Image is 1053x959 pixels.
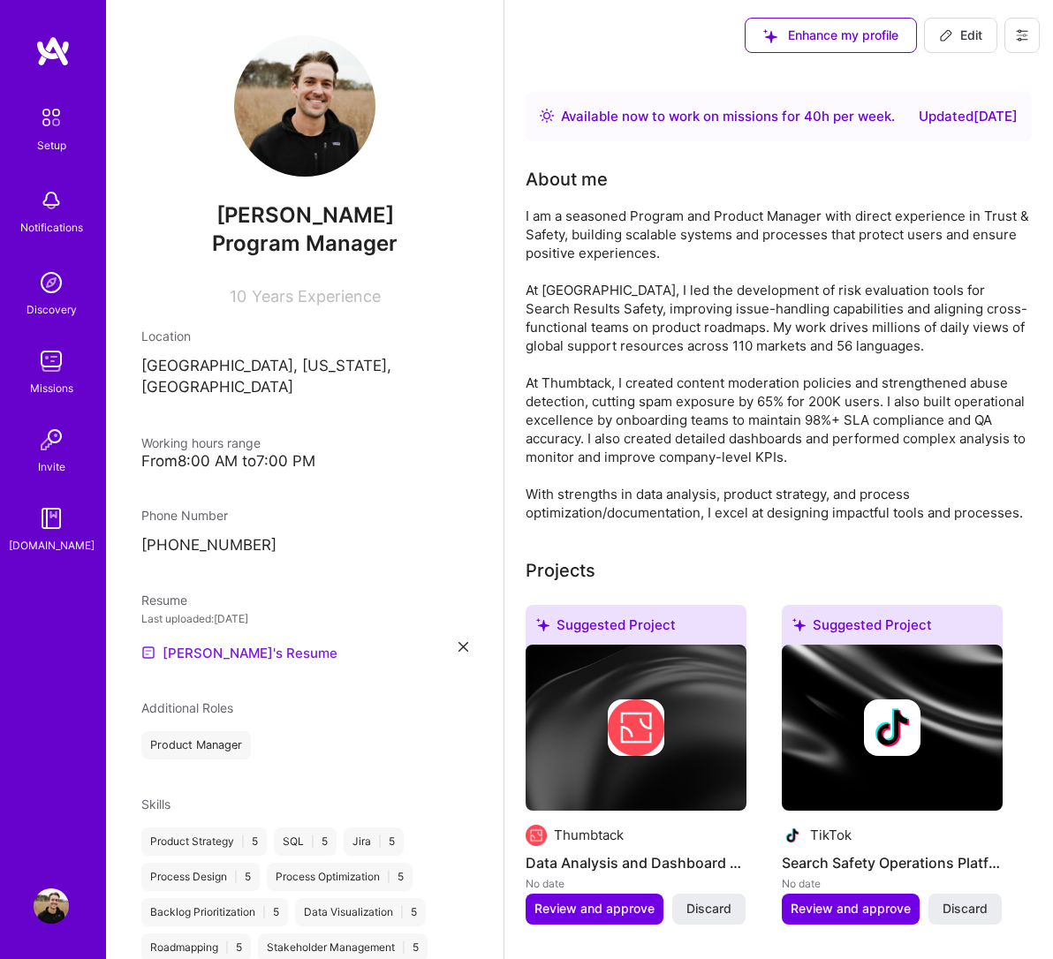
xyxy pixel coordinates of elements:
[141,797,170,812] span: Skills
[400,905,404,919] span: |
[141,731,251,759] div: Product Manager
[225,940,229,955] span: |
[34,344,69,379] img: teamwork
[30,379,73,397] div: Missions
[38,457,65,476] div: Invite
[792,618,806,631] i: icon SuggestedTeams
[540,109,554,123] img: Availability
[939,26,982,44] span: Edit
[295,898,426,926] div: Data Visualization 5
[141,642,337,663] a: [PERSON_NAME]'s Resume
[34,888,69,924] img: User Avatar
[141,508,228,523] span: Phone Number
[686,900,731,917] span: Discard
[141,863,260,891] div: Process Design 5
[526,166,608,193] div: About me
[804,108,822,125] span: 40
[27,300,77,319] div: Discovery
[267,863,413,891] div: Process Optimization 5
[35,35,71,67] img: logo
[526,851,746,874] h4: Data Analysis and Dashboard Creation
[141,452,468,471] div: From 8:00 AM to 7:00 PM
[29,888,73,924] a: User Avatar
[561,106,895,127] div: Available now to work on missions for h per week .
[402,940,405,955] span: |
[230,287,246,306] span: 10
[34,183,69,218] img: bell
[34,501,69,536] img: guide book
[274,827,337,856] div: SQL 5
[672,894,746,924] button: Discard
[526,825,547,846] img: Company logo
[252,287,381,306] span: Years Experience
[782,605,1003,652] div: Suggested Project
[34,265,69,300] img: discovery
[864,699,920,756] img: Company logo
[526,874,746,893] div: No date
[458,642,468,652] i: icon Close
[311,834,314,849] span: |
[212,230,398,256] span: Program Manager
[924,18,997,53] button: Edit
[141,827,267,856] div: Product Strategy 5
[141,435,261,450] span: Working hours range
[262,905,266,919] span: |
[526,605,746,652] div: Suggested Project
[141,646,155,660] img: Resume
[141,898,288,926] div: Backlog Prioritization 5
[782,645,1003,811] img: cover
[141,356,468,398] p: [GEOGRAPHIC_DATA], [US_STATE], [GEOGRAPHIC_DATA]
[534,900,655,917] span: Review and approve
[526,645,746,811] img: cover
[234,870,238,884] span: |
[387,870,390,884] span: |
[791,900,911,917] span: Review and approve
[141,535,468,556] p: [PHONE_NUMBER]
[526,894,663,924] button: Review and approve
[141,593,187,608] span: Resume
[810,826,852,844] div: TikTok
[241,834,245,849] span: |
[378,834,382,849] span: |
[141,327,468,345] div: Location
[919,106,1018,127] div: Updated [DATE]
[928,894,1002,924] button: Discard
[141,700,233,715] span: Additional Roles
[526,207,1032,522] div: I am a seasoned Program and Product Manager with direct experience in Trust & Safety, building sc...
[782,894,920,924] button: Review and approve
[37,136,66,155] div: Setup
[141,202,468,229] span: [PERSON_NAME]
[782,874,1003,893] div: No date
[33,99,70,136] img: setup
[344,827,404,856] div: Jira 5
[141,609,468,628] div: Last uploaded: [DATE]
[782,851,1003,874] h4: Search Safety Operations Platform Development
[554,826,624,844] div: Thumbtack
[608,699,664,756] img: Company logo
[782,825,803,846] img: Company logo
[234,35,375,177] img: User Avatar
[9,536,95,555] div: [DOMAIN_NAME]
[526,557,595,584] div: Projects
[34,422,69,457] img: Invite
[536,618,549,631] i: icon SuggestedTeams
[943,900,988,917] span: Discard
[20,218,83,237] div: Notifications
